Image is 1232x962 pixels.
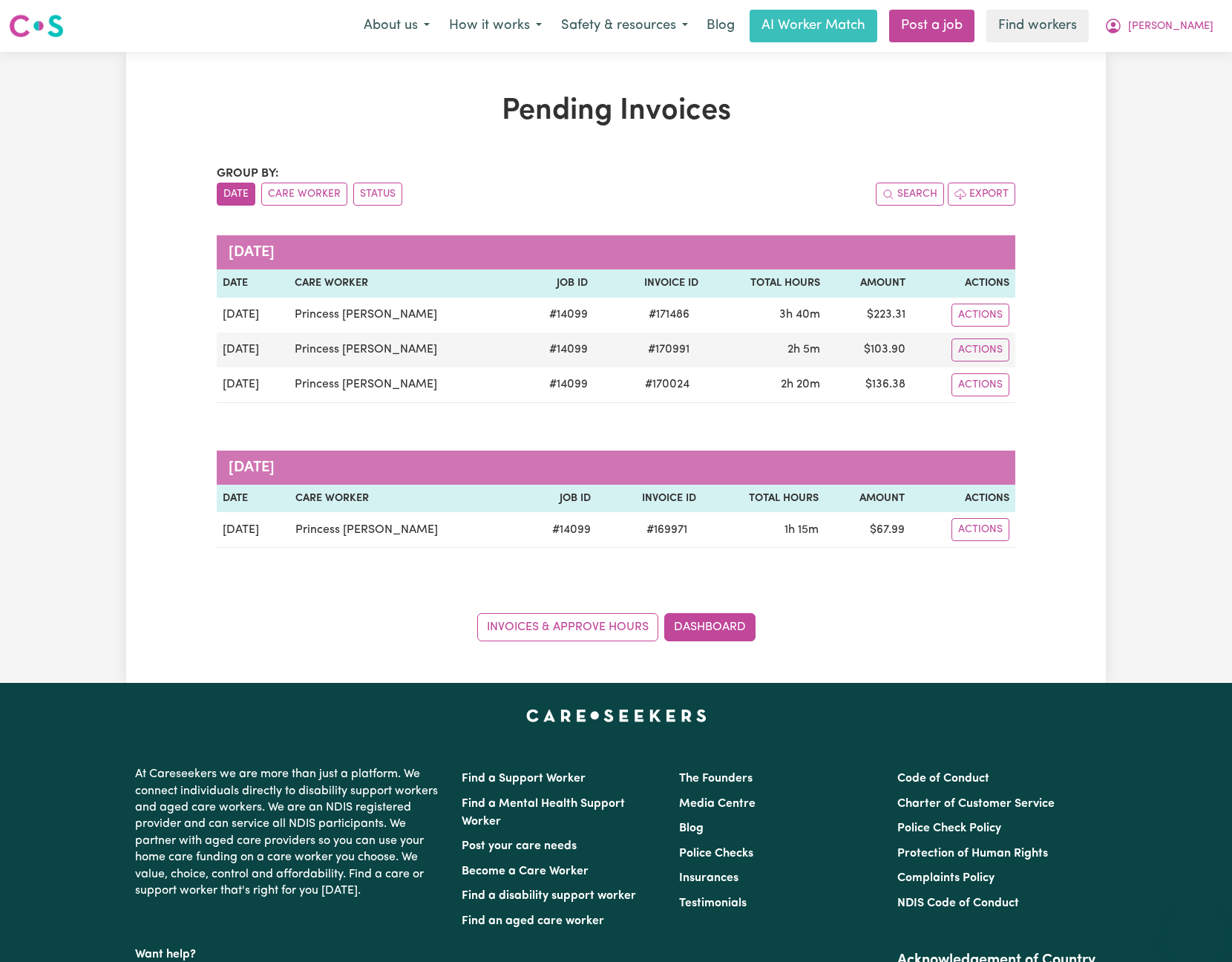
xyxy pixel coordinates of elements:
[664,613,756,641] a: Dashboard
[477,613,658,641] a: Invoices & Approve Hours
[897,897,1019,909] a: NDIS Code of Conduct
[897,872,995,884] a: Complaints Policy
[679,848,753,860] a: Police Checks
[551,10,698,42] button: Safety & resources
[289,512,521,548] td: Princess [PERSON_NAME]
[217,512,289,548] td: [DATE]
[462,866,589,877] a: Become a Care Worker
[462,915,604,927] a: Find an aged care worker
[462,773,586,785] a: Find a Support Worker
[217,333,289,367] td: [DATE]
[289,269,519,298] th: Care Worker
[9,9,64,43] a: Careseekers logo
[951,518,1009,541] button: Actions
[679,822,704,834] a: Blog
[679,872,738,884] a: Insurances
[826,269,911,298] th: Amount
[9,13,64,39] img: Careseekers logo
[911,269,1015,298] th: Actions
[354,10,439,42] button: About us
[1173,903,1220,950] iframe: Button to launch messaging window
[217,183,255,206] button: sort invoices by date
[986,10,1089,42] a: Find workers
[951,304,1009,327] button: Actions
[519,367,594,403] td: # 14099
[825,485,911,513] th: Amount
[462,840,577,852] a: Post your care needs
[462,798,625,828] a: Find a Mental Health Support Worker
[679,798,756,810] a: Media Centre
[217,94,1015,129] h1: Pending Invoices
[289,367,519,403] td: Princess [PERSON_NAME]
[353,183,402,206] button: sort invoices by paid status
[261,183,347,206] button: sort invoices by care worker
[594,269,704,298] th: Invoice ID
[640,306,698,324] span: # 171486
[217,367,289,403] td: [DATE]
[679,773,753,785] a: The Founders
[787,344,820,356] span: 2 hours 5 minutes
[784,524,819,536] span: 1 hour 15 minutes
[639,341,698,359] span: # 170991
[951,373,1009,396] button: Actions
[217,451,1015,485] caption: [DATE]
[521,512,597,548] td: # 14099
[704,269,826,298] th: Total Hours
[217,485,289,513] th: Date
[135,760,444,905] p: At Careseekers we are more than just a platform. We connect individuals directly to disability su...
[826,298,911,333] td: $ 223.31
[1128,19,1213,35] span: [PERSON_NAME]
[779,309,820,321] span: 3 hours 40 minutes
[948,183,1015,206] button: Export
[289,298,519,333] td: Princess [PERSON_NAME]
[889,10,974,42] a: Post a job
[679,897,747,909] a: Testimonials
[462,890,636,902] a: Find a disability support worker
[519,298,594,333] td: # 14099
[217,298,289,333] td: [DATE]
[876,183,944,206] button: Search
[698,10,744,42] a: Blog
[526,710,707,721] a: Careseekers home page
[638,521,696,539] span: # 169971
[826,333,911,367] td: $ 103.90
[519,269,594,298] th: Job ID
[289,333,519,367] td: Princess [PERSON_NAME]
[826,367,911,403] td: $ 136.38
[897,773,989,785] a: Code of Conduct
[519,333,594,367] td: # 14099
[897,822,1001,834] a: Police Check Policy
[217,235,1015,269] caption: [DATE]
[217,269,289,298] th: Date
[750,10,877,42] a: AI Worker Match
[521,485,597,513] th: Job ID
[702,485,825,513] th: Total Hours
[951,338,1009,361] button: Actions
[897,798,1055,810] a: Charter of Customer Service
[439,10,551,42] button: How it works
[1095,10,1223,42] button: My Account
[781,379,820,390] span: 2 hours 20 minutes
[636,376,698,393] span: # 170024
[217,168,279,180] span: Group by:
[289,485,521,513] th: Care Worker
[825,512,911,548] td: $ 67.99
[911,485,1015,513] th: Actions
[897,848,1048,860] a: Protection of Human Rights
[597,485,703,513] th: Invoice ID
